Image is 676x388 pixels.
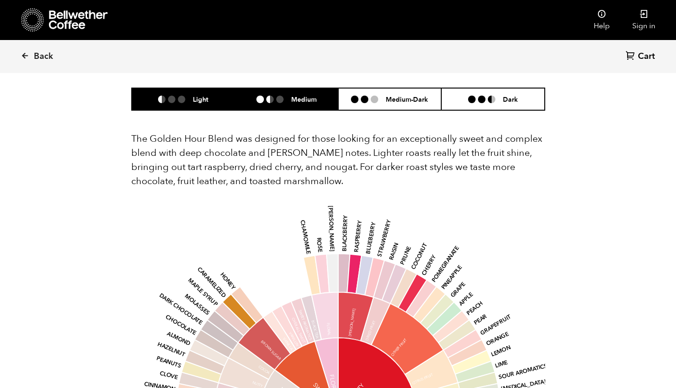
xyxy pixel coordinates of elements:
a: Cart [626,50,657,63]
h6: Dark [503,95,518,103]
span: Back [34,51,53,62]
p: The Golden Hour Blend was designed for those looking for an exceptionally sweet and complex blend... [131,132,545,188]
h2: Flavor [131,61,269,76]
h6: Medium-Dark [386,95,428,103]
h6: Medium [291,95,317,103]
span: Cart [638,51,655,62]
h6: Light [193,95,208,103]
